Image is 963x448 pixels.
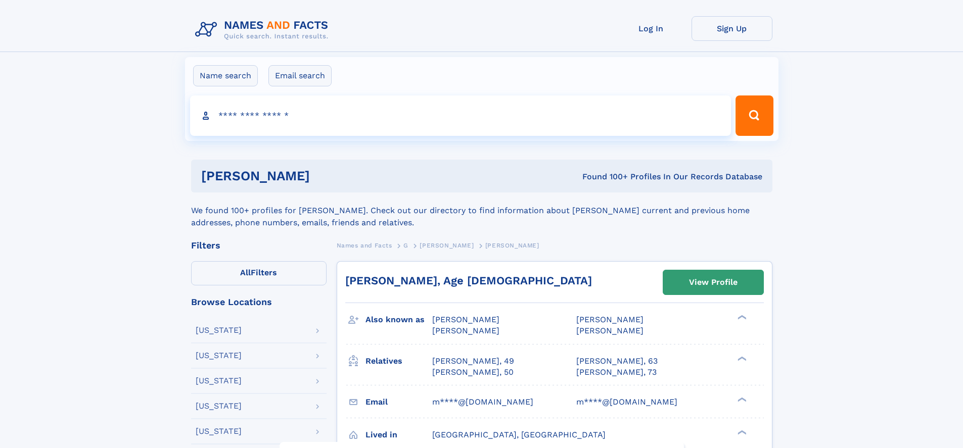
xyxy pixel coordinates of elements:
[365,393,432,411] h3: Email
[191,241,327,250] div: Filters
[432,430,606,439] span: [GEOGRAPHIC_DATA], [GEOGRAPHIC_DATA]
[663,270,763,294] a: View Profile
[432,326,499,335] span: [PERSON_NAME]
[191,261,327,285] label: Filters
[193,65,258,86] label: Name search
[576,367,657,378] a: [PERSON_NAME], 73
[420,239,474,252] a: [PERSON_NAME]
[196,427,242,435] div: [US_STATE]
[420,242,474,249] span: [PERSON_NAME]
[403,239,408,252] a: G
[196,402,242,410] div: [US_STATE]
[692,16,772,41] a: Sign Up
[201,170,446,182] h1: [PERSON_NAME]
[191,16,337,43] img: Logo Names and Facts
[611,16,692,41] a: Log In
[240,268,251,277] span: All
[485,242,539,249] span: [PERSON_NAME]
[735,429,747,435] div: ❯
[268,65,332,86] label: Email search
[191,297,327,307] div: Browse Locations
[196,326,242,334] div: [US_STATE]
[365,353,432,370] h3: Relatives
[432,367,514,378] a: [PERSON_NAME], 50
[576,356,658,367] a: [PERSON_NAME], 63
[196,352,242,360] div: [US_STATE]
[365,426,432,443] h3: Lived in
[403,242,408,249] span: G
[446,171,762,182] div: Found 100+ Profiles In Our Records Database
[735,396,747,403] div: ❯
[345,274,592,287] a: [PERSON_NAME], Age [DEMOGRAPHIC_DATA]
[735,314,747,321] div: ❯
[190,95,731,136] input: search input
[365,311,432,328] h3: Also known as
[191,192,772,229] div: We found 100+ profiles for [PERSON_NAME]. Check out our directory to find information about [PERS...
[432,356,514,367] a: [PERSON_NAME], 49
[576,326,644,335] span: [PERSON_NAME]
[689,271,738,294] div: View Profile
[735,355,747,362] div: ❯
[196,377,242,385] div: [US_STATE]
[576,315,644,324] span: [PERSON_NAME]
[736,95,773,136] button: Search Button
[432,315,499,324] span: [PERSON_NAME]
[337,239,392,252] a: Names and Facts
